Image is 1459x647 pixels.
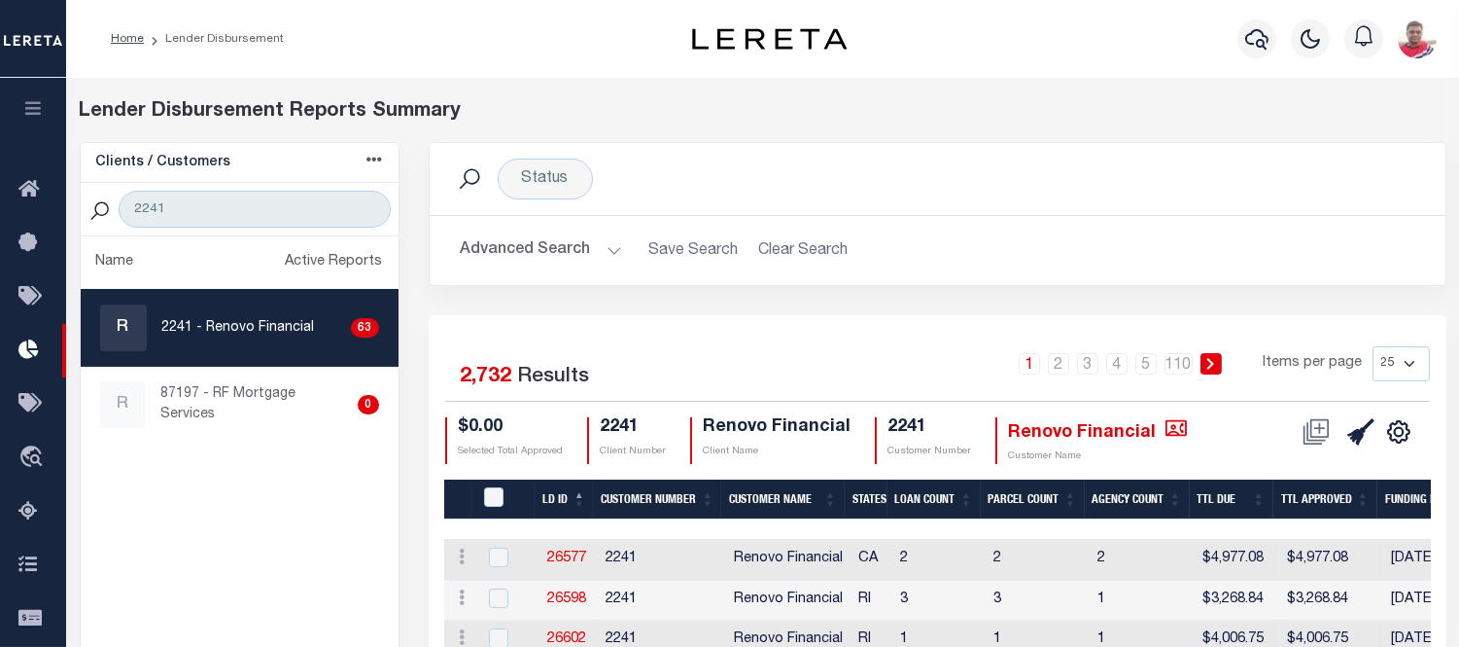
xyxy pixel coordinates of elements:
td: Renovo Financial [727,539,851,581]
span: Items per page [1264,353,1363,375]
td: 3 [987,581,1091,621]
th: Agency Count: activate to sort column ascending [1085,480,1190,520]
h4: Renovo Financial [704,417,851,439]
p: Client Number [601,445,667,459]
img: logo-dark.svg [692,28,848,50]
i: travel_explore [18,446,50,471]
p: 87197 - RF Mortgage Services [160,384,350,425]
input: Search Customer [119,191,391,228]
a: 5 [1135,353,1157,375]
p: 2241 - Renovo Financial [162,318,315,339]
label: Results [518,362,590,393]
td: 3 [893,581,987,621]
td: 2241 [599,539,727,581]
h4: 2241 [601,417,667,439]
td: CA [851,539,893,581]
p: Customer Name [1009,449,1187,464]
td: $4,977.08 [1280,539,1384,581]
h4: $0.00 [459,417,564,439]
td: 2 [893,539,987,581]
p: Customer Number [888,445,972,459]
a: 26598 [548,593,587,606]
a: 26602 [548,632,587,646]
div: 0 [358,395,378,414]
td: $3,268.84 [1196,581,1280,621]
h4: Renovo Financial [1009,417,1187,444]
div: Lender Disbursement Reports Summary [80,97,1446,126]
th: Parcel Count: activate to sort column ascending [981,480,1085,520]
td: $4,977.08 [1196,539,1280,581]
a: R87197 - RF Mortgage Services0 [81,367,399,443]
div: R [100,381,146,428]
a: 1 [1019,353,1040,375]
th: Loan Count: activate to sort column ascending [887,480,981,520]
td: Renovo Financial [727,581,851,621]
a: 4 [1106,353,1128,375]
a: 2 [1048,353,1069,375]
div: 63 [351,318,378,338]
div: Active Reports [286,252,383,273]
td: 2 [987,539,1091,581]
a: 26577 [548,552,587,565]
div: R [100,305,147,351]
button: Advanced Search [461,232,622,270]
a: R2241 - Renovo Financial63 [81,290,399,366]
th: Ttl Approved: activate to sort column ascending [1273,480,1377,520]
td: RI [851,581,893,621]
div: Name [96,252,134,273]
p: Client Name [704,445,851,459]
a: Home [111,33,144,45]
td: 1 [1091,581,1196,621]
th: Customer Number: activate to sort column ascending [593,480,721,520]
span: 2,732 [461,367,512,387]
div: Status [498,159,593,199]
th: LDID [471,480,535,520]
h5: Clients / Customers [96,155,231,171]
td: 2 [1091,539,1196,581]
a: 110 [1164,353,1193,375]
li: Lender Disbursement [144,30,284,48]
td: 2241 [599,581,727,621]
h4: 2241 [888,417,972,439]
p: Selected Total Approved [459,445,564,459]
th: States [845,480,887,520]
td: $3,268.84 [1280,581,1384,621]
th: Ttl Due: activate to sort column ascending [1190,480,1273,520]
th: LD ID: activate to sort column descending [535,480,593,520]
th: Customer Name: activate to sort column ascending [721,480,844,520]
a: 3 [1077,353,1098,375]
